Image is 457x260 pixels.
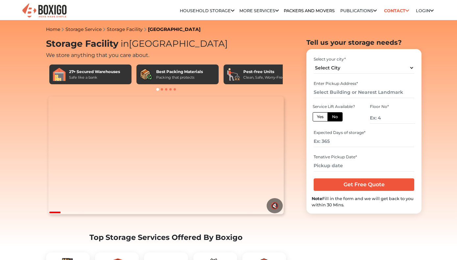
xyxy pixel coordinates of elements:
[46,26,60,32] a: Home
[327,112,343,121] label: No
[314,81,414,87] div: Enter Pickup Address
[46,233,286,242] h2: Top Storage Services Offered By Boxigo
[69,75,120,80] div: Safe like a bank
[65,26,102,32] a: Storage Service
[243,75,285,80] div: Clean, Safe, Worry-Free
[227,68,240,81] img: Pest-free Units
[48,96,283,214] video: Your browser does not support the video tag.
[69,69,120,75] div: 27+ Secured Warehouses
[156,75,203,80] div: Packing that protects
[382,6,411,16] a: Contact
[284,8,335,13] a: Packers and Movers
[314,178,414,191] input: Get Free Quote
[46,52,149,58] span: We store anything that you care about.
[314,56,414,62] div: Select your city
[53,68,66,81] img: 27+ Secured Warehouses
[314,160,414,171] input: Pickup date
[121,38,129,49] span: in
[314,87,414,98] input: Select Building or Nearest Landmark
[267,198,283,213] button: 🔇
[370,112,415,124] input: Ex: 4
[314,130,414,136] div: Expected Days of storage
[21,3,67,19] img: Boxigo
[156,69,203,75] div: Best Packing Materials
[118,38,228,49] span: [GEOGRAPHIC_DATA]
[239,8,279,13] a: More services
[370,104,415,110] div: Floor No
[340,8,377,13] a: Publications
[416,8,434,13] a: Login
[314,154,414,160] div: Tenative Pickup Date
[148,26,201,32] a: [GEOGRAPHIC_DATA]
[180,8,234,13] a: Household Storage
[107,26,143,32] a: Storage Facility
[312,196,322,201] b: Note
[140,68,153,81] img: Best Packing Materials
[313,112,328,121] label: Yes
[312,195,416,208] div: Fill in the form and we will get back to you within 30 Mins.
[46,39,286,49] h1: Storage Facility
[243,69,285,75] div: Pest-free Units
[313,104,358,110] div: Service Lift Available?
[306,39,421,46] h2: Tell us your storage needs?
[314,136,414,147] input: Ex: 365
